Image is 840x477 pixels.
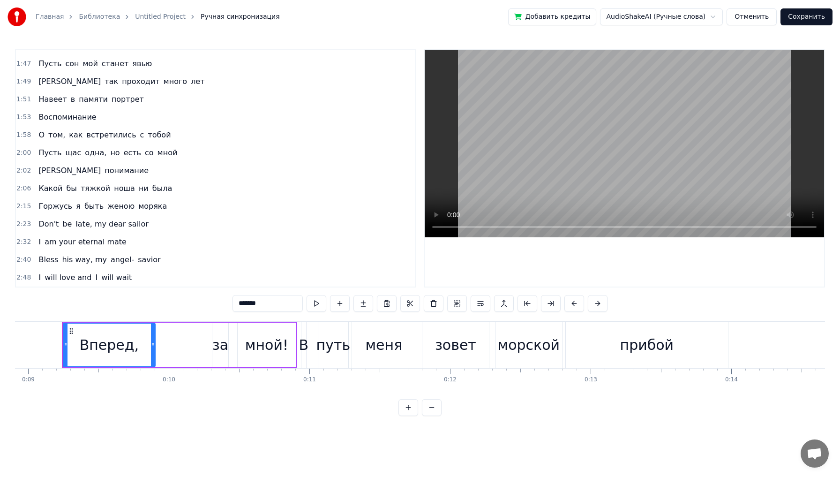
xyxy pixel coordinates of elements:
[75,219,150,229] span: late, my dear sailor
[84,147,107,158] span: одна,
[16,130,31,140] span: 1:58
[212,334,228,356] div: за
[16,59,31,68] span: 1:47
[144,147,155,158] span: со
[80,183,111,194] span: тяжкой
[16,113,31,122] span: 1:53
[36,12,280,22] nav: breadcrumb
[68,129,83,140] span: как
[79,12,120,22] a: Библиотека
[585,376,597,384] div: 0:13
[70,94,76,105] span: в
[37,165,102,176] span: [PERSON_NAME]
[508,8,597,25] button: Добавить кредиты
[83,201,105,212] span: быть
[316,334,351,356] div: путь
[37,94,67,105] span: Навеет
[135,12,186,22] a: Untitled Project
[37,112,97,122] span: Воспоминание
[75,201,82,212] span: я
[37,183,63,194] span: Какой
[16,95,31,104] span: 1:51
[113,183,136,194] span: ноша
[111,94,145,105] span: портрет
[138,183,150,194] span: ни
[365,334,402,356] div: меня
[106,201,135,212] span: женою
[101,58,130,69] span: станет
[163,376,175,384] div: 0:10
[37,147,62,158] span: Пусть
[435,334,476,356] div: зовет
[82,58,99,69] span: мой
[725,376,738,384] div: 0:14
[16,202,31,211] span: 2:15
[37,58,62,69] span: Пусть
[444,376,457,384] div: 0:12
[780,8,832,25] button: Сохранить
[80,334,139,356] div: Вперед,
[37,254,59,265] span: Bless
[37,272,42,283] span: I
[65,58,80,69] span: сон
[801,439,829,468] div: Открытый чат
[16,237,31,247] span: 2:32
[78,94,109,105] span: памяти
[498,334,560,356] div: морской
[16,255,31,265] span: 2:40
[100,272,133,283] span: will wait
[123,147,142,158] span: есть
[65,183,78,194] span: бы
[47,129,66,140] span: том,
[139,129,145,140] span: с
[7,8,26,26] img: youka
[104,76,119,87] span: так
[727,8,777,25] button: Отменить
[36,12,64,22] a: Главная
[44,272,92,283] span: will love and
[22,376,35,384] div: 0:09
[201,12,280,22] span: Ручная синхронизация
[16,273,31,282] span: 2:48
[121,76,160,87] span: проходит
[16,166,31,175] span: 2:02
[104,165,150,176] span: понимание
[37,236,42,247] span: I
[85,129,137,140] span: встретились
[190,76,205,87] span: лет
[299,334,309,356] div: В
[37,219,60,229] span: Don't
[110,254,135,265] span: angel-
[94,272,98,283] span: I
[16,148,31,158] span: 2:00
[137,254,161,265] span: savior
[131,58,153,69] span: явью
[109,147,120,158] span: но
[157,147,179,158] span: мной
[16,77,31,86] span: 1:49
[620,334,674,356] div: прибой
[137,201,168,212] span: моряка
[16,220,31,229] span: 2:23
[61,254,108,265] span: his way, my
[163,76,188,87] span: много
[147,129,172,140] span: тобой
[37,129,45,140] span: О
[303,376,316,384] div: 0:11
[37,76,102,87] span: [PERSON_NAME]
[245,334,288,356] div: мной!
[37,201,73,212] span: Горжусь
[44,236,127,247] span: am your eternal mate
[16,184,31,193] span: 2:06
[61,219,73,229] span: be
[151,183,173,194] span: была
[65,147,82,158] span: щас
